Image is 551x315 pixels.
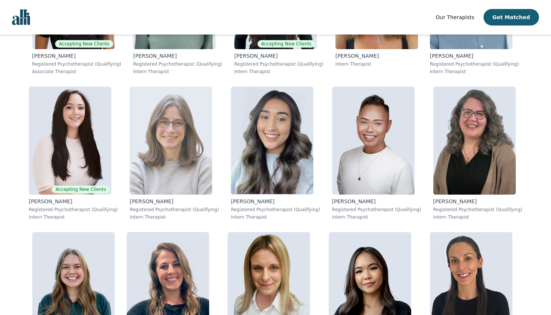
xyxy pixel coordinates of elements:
[52,186,109,193] span: Accepting New Clients
[332,87,415,195] img: Ethan_Trillana
[130,207,219,213] p: Registered Psychotherapist (Qualifying)
[29,214,118,220] p: Intern Therapist
[231,87,313,195] img: Nimra_Kashmiry
[55,40,113,48] span: Accepting New Clients
[29,87,111,195] img: Gloria_Zambrano
[130,198,219,205] p: [PERSON_NAME]
[133,52,222,60] p: [PERSON_NAME]
[225,81,326,226] a: Nimra_Kashmiry[PERSON_NAME]Registered Psychotherapist (Qualifying)Intern Therapist
[433,198,523,205] p: [PERSON_NAME]
[130,214,219,220] p: Intern Therapist
[32,69,121,75] p: Associate Therapist
[130,87,212,195] img: Kelly_Castonguay
[430,52,519,60] p: [PERSON_NAME]
[430,69,519,75] p: Intern Therapist
[29,198,118,205] p: [PERSON_NAME]
[12,9,30,25] img: alli logo
[436,13,474,22] a: Our Therapists
[124,81,225,226] a: Kelly_Castonguay[PERSON_NAME]Registered Psychotherapist (Qualifying)Intern Therapist
[258,40,315,48] span: Accepting New Clients
[427,81,529,226] a: Kathleen_Hastings[PERSON_NAME]Registered Psychotherapist (Qualifying)Intern Therapist
[484,9,539,25] button: Get Matched
[332,214,421,220] p: Intern Therapist
[231,214,320,220] p: Intern Therapist
[234,52,323,60] p: [PERSON_NAME]
[23,81,124,226] a: Gloria_ZambranoAccepting New Clients[PERSON_NAME]Registered Psychotherapist (Qualifying)Intern Th...
[326,81,427,226] a: Ethan_Trillana[PERSON_NAME]Registered Psychotherapist (Qualifying)Intern Therapist
[32,61,121,67] p: Registered Psychotherapist (Qualifying)
[231,207,320,213] p: Registered Psychotherapist (Qualifying)
[29,207,118,213] p: Registered Psychotherapist (Qualifying)
[335,61,418,67] p: Intern Therapist
[436,14,474,20] span: Our Therapists
[133,69,222,75] p: Intern Therapist
[234,69,323,75] p: Intern Therapist
[335,52,418,60] p: [PERSON_NAME]
[433,207,523,213] p: Registered Psychotherapist (Qualifying)
[430,61,519,67] p: Registered Psychotherapist (Qualifying)
[231,198,320,205] p: [PERSON_NAME]
[332,207,421,213] p: Registered Psychotherapist (Qualifying)
[234,61,323,67] p: Registered Psychotherapist (Qualifying)
[332,198,421,205] p: [PERSON_NAME]
[32,52,121,60] p: [PERSON_NAME]
[433,214,523,220] p: Intern Therapist
[433,87,516,195] img: Kathleen_Hastings
[133,61,222,67] p: Registered Psychotherapist (Qualifying)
